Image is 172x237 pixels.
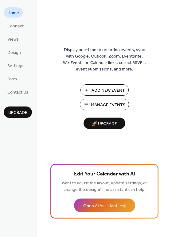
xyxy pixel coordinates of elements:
[87,120,122,128] span: 🚀 Upgrade
[80,84,129,96] button: Add New Event
[63,47,146,73] span: Display one-time or recurring events, sync with Google, Outlook, Zoom, Eventbrite, Wix Events or ...
[4,87,32,97] a: Contact Us
[7,63,23,69] span: Settings
[4,7,23,18] a: Home
[8,110,27,116] span: Upgrade
[74,199,135,212] button: Open AI Assistant
[4,47,25,57] a: Design
[7,76,17,82] span: Form
[4,106,32,118] button: Upgrade
[7,50,21,56] span: Design
[80,99,129,110] button: Manage Events
[4,60,27,70] a: Settings
[7,89,28,96] span: Contact Us
[62,179,147,194] span: Want to adjust the layout, update settings, or change the design? The assistant can help.
[84,118,125,129] button: 🚀 Upgrade
[4,74,21,84] a: Form
[4,34,22,44] a: Views
[4,21,27,31] a: Connect
[7,36,19,43] span: Views
[92,87,125,94] span: Add New Event
[7,23,24,30] span: Connect
[74,170,135,179] span: Edit Your Calendar with AI
[7,10,19,16] span: Home
[83,203,117,209] span: Open AI Assistant
[91,102,125,108] span: Manage Events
